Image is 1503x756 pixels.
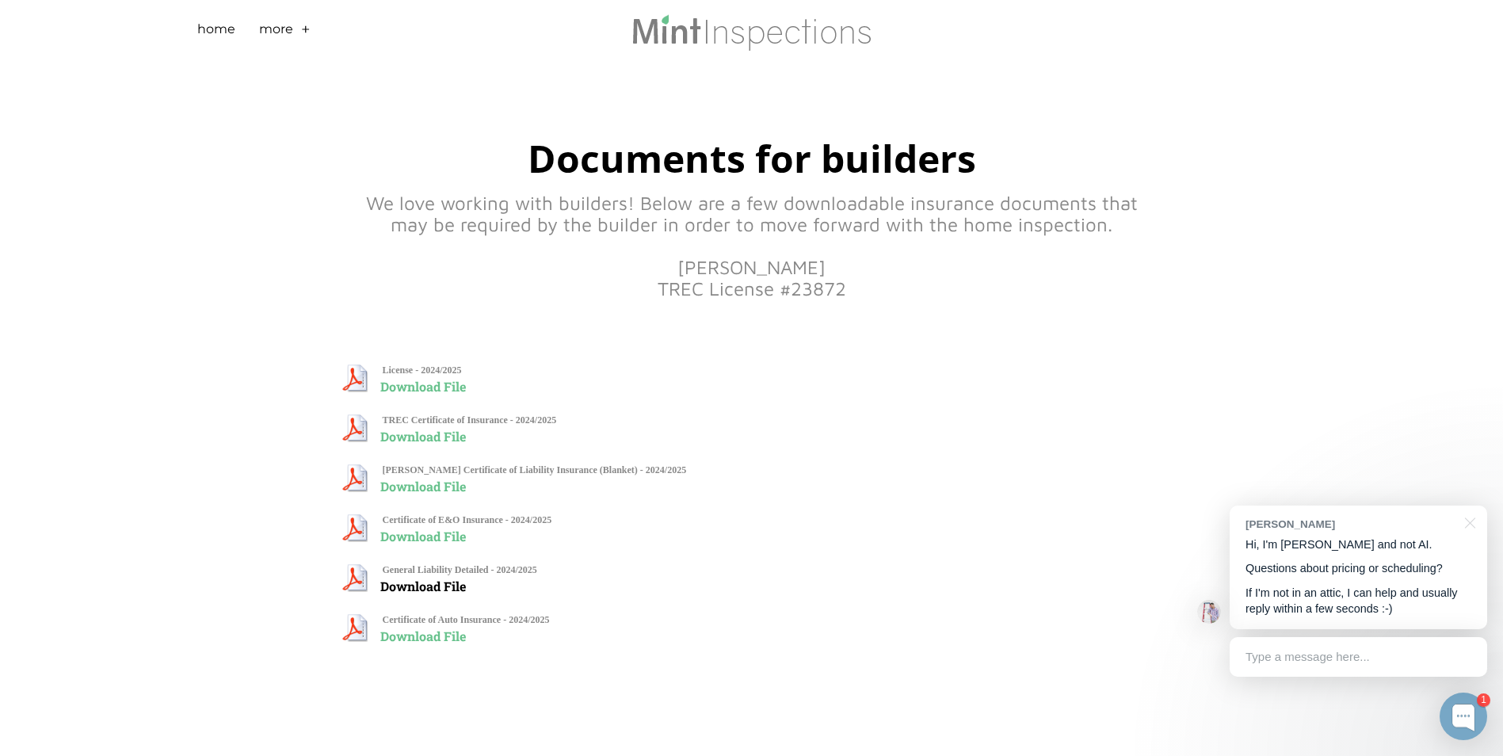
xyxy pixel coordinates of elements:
[380,628,466,644] a: Download File
[1246,585,1471,617] p: If I'm not in an attic, I can help and usually reply within a few seconds :-)
[1246,517,1455,532] div: [PERSON_NAME]
[340,563,368,592] img: pdf.png
[1197,600,1221,624] img: Josh Molleur
[340,364,368,392] img: pdf.png
[631,13,872,51] img: Mint Inspections
[1230,637,1487,677] div: Type a message here...
[1246,536,1471,553] p: Hi, I'm [PERSON_NAME] and not AI.
[259,20,293,44] a: More
[380,528,466,544] a: Download File
[340,613,368,642] img: pdf.png
[301,20,311,44] a: +
[383,614,550,625] b: Certificate of Auto Insurance - 2024/2025
[383,564,537,575] b: General Liability Detailed - 2024/2025
[1477,693,1490,707] div: 1
[380,578,466,594] a: Download File
[340,414,368,442] img: pdf.png
[340,464,368,492] img: pdf.png
[1246,560,1471,577] p: Questions about pricing or scheduling?
[383,365,462,376] b: License - 2024/2025
[197,20,235,44] a: Home
[366,192,1138,300] font: We love working with builders! Below are a few downloadable insurance documents that may be requi...
[348,44,1156,193] h2: Documents for builders​
[380,378,466,395] a: Download File
[383,514,552,525] b: Certificate of E&O Insurance - 2024/2025
[383,464,687,475] b: [PERSON_NAME] Certificate of Liability Insurance (Blanket) - 2024/2025
[383,414,557,426] b: TREC Certificate of Insurance - 2024/2025
[340,514,368,542] img: pdf.png
[380,428,466,445] a: Download File
[380,478,466,494] a: Download File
